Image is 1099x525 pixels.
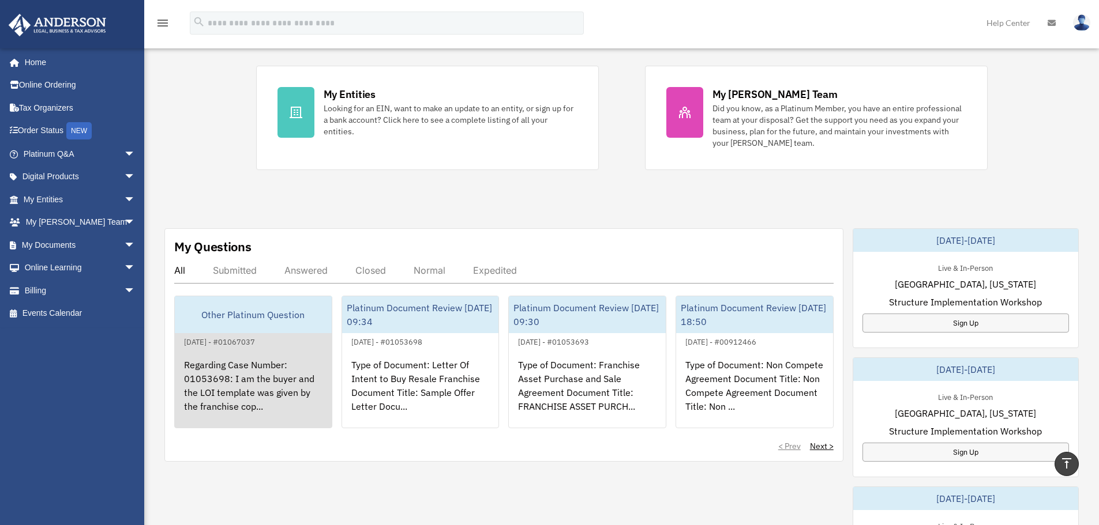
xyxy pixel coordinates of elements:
[8,279,153,302] a: Billingarrow_drop_down
[156,20,170,30] a: menu
[509,349,666,439] div: Type of Document: Franchise Asset Purchase and Sale Agreement Document Title: FRANCHISE ASSET PUR...
[645,66,988,170] a: My [PERSON_NAME] Team Did you know, as a Platinum Member, you have an entire professional team at...
[1073,14,1090,31] img: User Pic
[676,296,833,333] div: Platinum Document Review [DATE] 18:50
[342,296,499,333] div: Platinum Document Review [DATE] 09:34
[712,87,838,101] div: My [PERSON_NAME] Team
[508,296,666,428] a: Platinum Document Review [DATE] 09:30[DATE] - #01053693Type of Document: Franchise Asset Purchase...
[174,296,332,428] a: Other Platinum Question[DATE] - #01067037Regarding Case Number: 01053698: I am the buyer and the ...
[853,487,1078,510] div: [DATE]-[DATE]
[676,296,834,428] a: Platinum Document Review [DATE] 18:50[DATE] - #00912466Type of Document: Non Compete Agreement Do...
[712,103,966,149] div: Did you know, as a Platinum Member, you have an entire professional team at your disposal? Get th...
[929,390,1002,402] div: Live & In-Person
[1055,452,1079,476] a: vertical_align_top
[889,424,1042,438] span: Structure Implementation Workshop
[8,211,153,234] a: My [PERSON_NAME] Teamarrow_drop_down
[889,295,1042,309] span: Structure Implementation Workshop
[174,265,185,276] div: All
[8,119,153,143] a: Order StatusNEW
[124,165,147,189] span: arrow_drop_down
[342,349,499,439] div: Type of Document: Letter Of Intent to Buy Resale Franchise Document Title: Sample Offer Letter Do...
[213,265,257,276] div: Submitted
[342,335,432,347] div: [DATE] - #01053698
[8,188,153,211] a: My Entitiesarrow_drop_down
[355,265,386,276] div: Closed
[676,335,766,347] div: [DATE] - #00912466
[174,238,252,255] div: My Questions
[895,277,1036,291] span: [GEOGRAPHIC_DATA], [US_STATE]
[175,349,332,439] div: Regarding Case Number: 01053698: I am the buyer and the LOI template was given by the franchise c...
[509,335,598,347] div: [DATE] - #01053693
[676,349,833,439] div: Type of Document: Non Compete Agreement Document Title: Non Compete Agreement Document Title: Non...
[8,96,153,119] a: Tax Organizers
[124,211,147,235] span: arrow_drop_down
[124,279,147,303] span: arrow_drop_down
[124,142,147,166] span: arrow_drop_down
[324,103,577,137] div: Looking for an EIN, want to make an update to an entity, or sign up for a bank account? Click her...
[124,188,147,211] span: arrow_drop_down
[8,142,153,165] a: Platinum Q&Aarrow_drop_down
[193,16,205,28] i: search
[342,296,500,428] a: Platinum Document Review [DATE] 09:34[DATE] - #01053698Type of Document: Letter Of Intent to Buy ...
[175,296,332,333] div: Other Platinum Question
[284,265,328,276] div: Answered
[324,87,376,101] div: My Entities
[256,66,599,170] a: My Entities Looking for an EIN, want to make an update to an entity, or sign up for a bank accoun...
[810,440,834,452] a: Next >
[862,443,1069,462] a: Sign Up
[8,165,153,188] a: Digital Productsarrow_drop_down
[8,256,153,280] a: Online Learningarrow_drop_down
[509,296,666,333] div: Platinum Document Review [DATE] 09:30
[8,233,153,256] a: My Documentsarrow_drop_down
[853,229,1078,252] div: [DATE]-[DATE]
[895,406,1036,420] span: [GEOGRAPHIC_DATA], [US_STATE]
[414,265,445,276] div: Normal
[8,302,153,325] a: Events Calendar
[124,233,147,257] span: arrow_drop_down
[1060,456,1074,470] i: vertical_align_top
[853,358,1078,381] div: [DATE]-[DATE]
[66,122,92,139] div: NEW
[8,51,147,74] a: Home
[124,256,147,280] span: arrow_drop_down
[473,265,517,276] div: Expedited
[8,74,153,97] a: Online Ordering
[862,314,1069,333] a: Sign Up
[175,335,264,347] div: [DATE] - #01067037
[929,261,1002,273] div: Live & In-Person
[156,16,170,30] i: menu
[5,14,110,36] img: Anderson Advisors Platinum Portal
